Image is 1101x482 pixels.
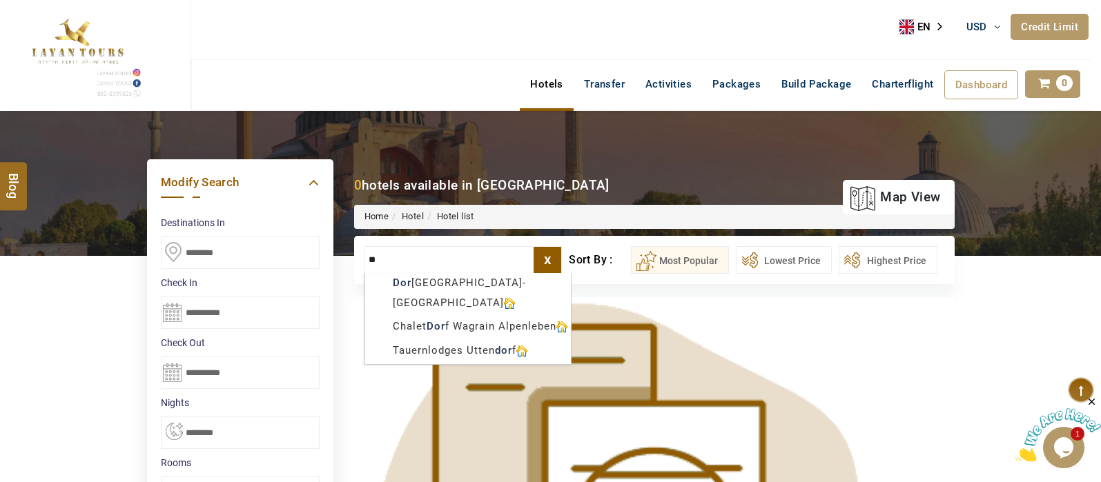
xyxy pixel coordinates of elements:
[427,320,445,332] b: Dor
[556,321,567,332] img: hotelicon.PNG
[520,70,573,98] a: Hotels
[161,276,320,290] label: Check In
[534,247,561,273] label: x
[365,273,571,313] div: [GEOGRAPHIC_DATA]-[GEOGRAPHIC_DATA]
[424,210,474,223] li: Hotel list
[771,70,861,98] a: Build Package
[354,176,610,194] div: hotels available in [GEOGRAPHIC_DATA]
[161,336,320,350] label: Check Out
[516,345,527,357] img: hotelicon.PNG
[899,17,952,37] aside: Language selected: English
[365,341,571,361] div: Tauernlodges Utten f
[10,6,144,99] img: The Royal Line Holidays
[504,298,515,309] img: hotelicon.PNG
[1011,14,1089,40] a: Credit Limit
[161,396,320,410] label: nights
[5,172,23,184] span: Blog
[1015,396,1101,461] iframe: chat widget
[736,246,832,274] button: Lowest Price
[899,17,952,37] a: EN
[161,216,320,230] label: Destinations In
[574,70,635,98] a: Transfer
[402,211,424,221] a: Hotel
[495,344,512,357] b: dor
[861,70,944,98] a: Charterflight
[702,70,771,98] a: Packages
[569,246,630,274] div: Sort By :
[161,456,320,470] label: Rooms
[161,173,320,192] a: Modify Search
[839,246,937,274] button: Highest Price
[872,78,933,90] span: Charterflight
[393,277,411,289] b: Dor
[955,79,1008,91] span: Dashboard
[1025,70,1080,98] a: 0
[1056,75,1073,91] span: 0
[850,182,940,212] a: map view
[354,177,362,193] b: 0
[364,211,389,221] a: Home
[635,70,702,98] a: Activities
[966,21,987,33] span: USD
[365,317,571,337] div: Chalet f Wagrain Alpenleben
[899,17,952,37] div: Language
[631,246,729,274] button: Most Popular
